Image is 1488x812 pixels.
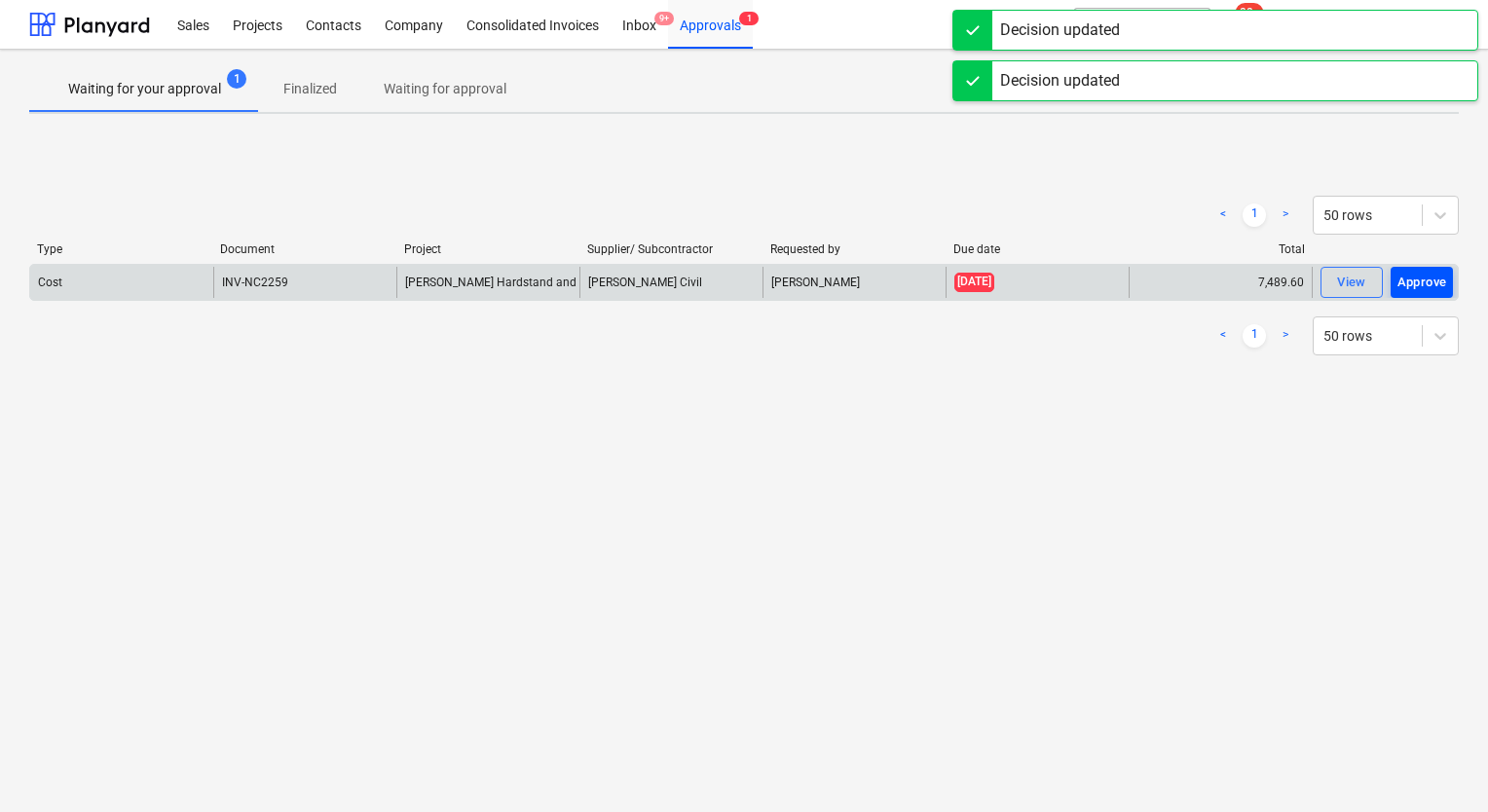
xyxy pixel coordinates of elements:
[283,79,337,99] p: Finalized
[763,267,946,298] div: [PERSON_NAME]
[1243,203,1266,227] a: Page 1 is your current page
[1129,267,1312,298] div: 7,489.60
[954,273,994,291] span: [DATE]
[384,79,506,99] p: Waiting for approval
[1397,272,1447,294] div: Approve
[1137,242,1305,256] div: Total
[222,276,288,289] div: INV-NC2259
[1337,272,1366,294] div: View
[405,276,612,289] span: Carole Park Hardstand and Docks
[37,242,205,256] div: Type
[1391,719,1488,812] iframe: Chat Widget
[1274,324,1297,348] a: Next page
[1000,69,1120,92] div: Decision updated
[953,242,1121,256] div: Due date
[38,276,62,289] div: Cost
[1211,203,1235,227] a: Previous page
[1391,267,1453,298] button: Approve
[579,267,763,298] div: [PERSON_NAME] Civil
[1274,203,1297,227] a: Next page
[587,242,755,256] div: Supplier/ Subcontractor
[404,242,572,256] div: Project
[739,12,759,25] span: 1
[1000,18,1120,42] div: Decision updated
[220,242,388,256] div: Document
[770,242,938,256] div: Requested by
[68,79,221,99] p: Waiting for your approval
[1211,324,1235,348] a: Previous page
[654,12,674,25] span: 9+
[1243,324,1266,348] a: Page 1 is your current page
[227,69,246,89] span: 1
[1321,267,1383,298] button: View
